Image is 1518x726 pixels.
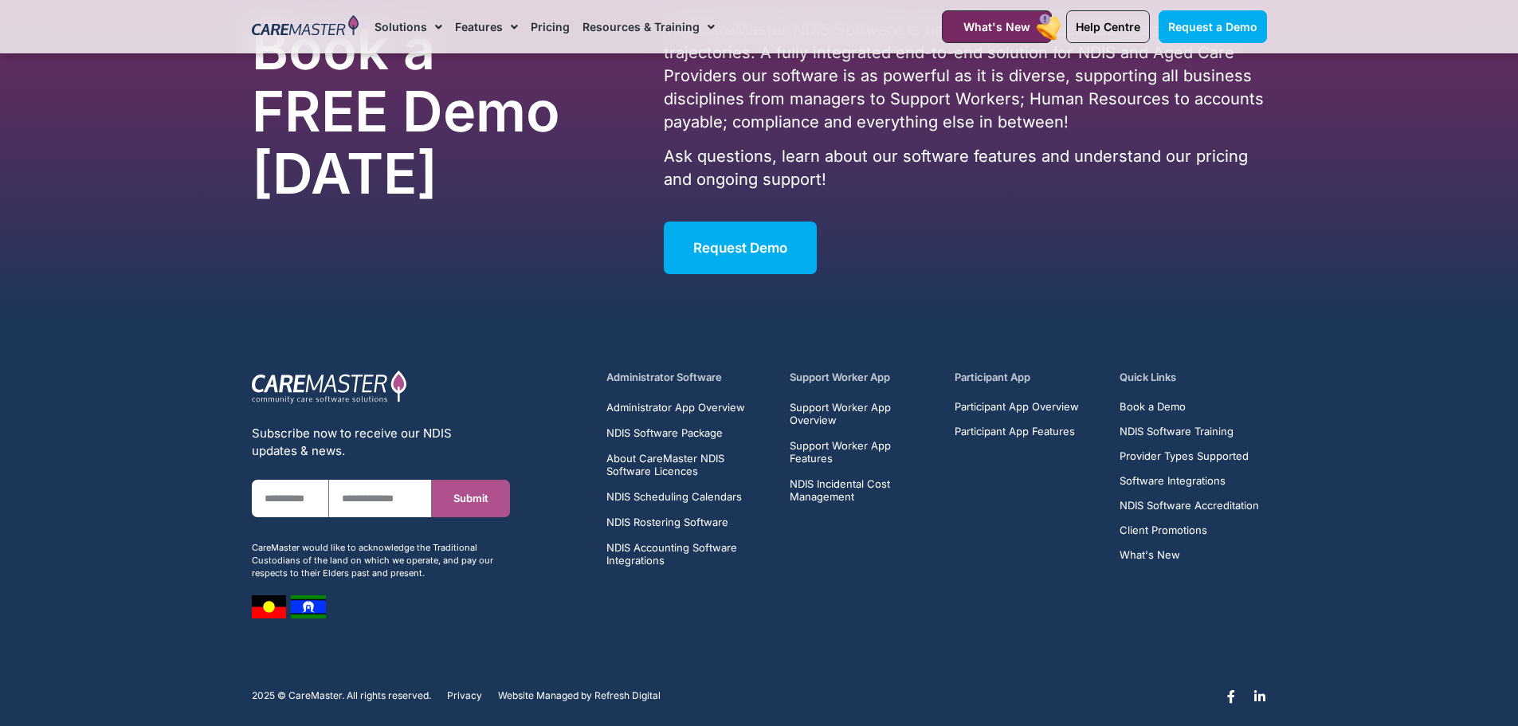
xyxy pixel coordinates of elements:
[1120,450,1249,462] span: Provider Types Supported
[498,690,592,701] span: Website Managed by
[1120,475,1226,487] span: Software Integrations
[447,690,482,701] a: Privacy
[1120,549,1259,561] a: What's New
[790,401,936,426] a: Support Worker App Overview
[606,490,742,503] span: NDIS Scheduling Calendars
[790,439,936,465] a: Support Worker App Features
[291,595,326,618] img: image 8
[252,15,359,39] img: CareMaster Logo
[1120,549,1180,561] span: What's New
[1120,524,1259,536] a: Client Promotions
[252,690,431,701] p: 2025 © CareMaster. All rights reserved.
[664,18,1266,134] p: The CareMaster NDIS Software is designed for all business sizes and growth trajectories. A fully ...
[1120,524,1207,536] span: Client Promotions
[252,18,582,205] h2: Book a FREE Demo [DATE]
[252,370,407,405] img: CareMaster Logo Part
[955,401,1079,413] a: Participant App Overview
[942,10,1052,43] a: What's New
[664,145,1266,191] p: Ask questions, learn about our software features and understand our pricing and ongoing support!
[1120,475,1259,487] a: Software Integrations
[606,452,771,477] a: About CareMaster NDIS Software Licences
[606,426,771,439] a: NDIS Software Package
[453,493,488,504] span: Submit
[955,370,1101,385] h5: Participant App
[955,426,1079,438] a: Participant App Features
[606,401,745,414] span: Administrator App Overview
[1120,370,1266,385] h5: Quick Links
[606,516,728,528] span: NDIS Rostering Software
[252,595,286,618] img: image 7
[790,477,936,503] a: NDIS Incidental Cost Management
[606,401,771,414] a: Administrator App Overview
[1120,450,1259,462] a: Provider Types Supported
[1120,500,1259,512] a: NDIS Software Accreditation
[1159,10,1267,43] a: Request a Demo
[606,541,771,567] a: NDIS Accounting Software Integrations
[955,426,1075,438] span: Participant App Features
[606,426,723,439] span: NDIS Software Package
[432,480,509,517] button: Submit
[693,240,787,256] span: Request Demo
[606,490,771,503] a: NDIS Scheduling Calendars
[1168,20,1257,33] span: Request a Demo
[252,425,510,460] div: Subscribe now to receive our NDIS updates & news.
[963,20,1030,33] span: What's New
[1120,426,1234,438] span: NDIS Software Training
[1120,401,1186,413] span: Book a Demo
[606,370,771,385] h5: Administrator Software
[1076,20,1140,33] span: Help Centre
[1120,426,1259,438] a: NDIS Software Training
[664,222,817,274] a: Request Demo
[252,541,510,579] div: CareMaster would like to acknowledge the Traditional Custodians of the land on which we operate, ...
[594,690,661,701] a: Refresh Digital
[1066,10,1150,43] a: Help Centre
[1120,401,1259,413] a: Book a Demo
[606,516,771,528] a: NDIS Rostering Software
[790,370,936,385] h5: Support Worker App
